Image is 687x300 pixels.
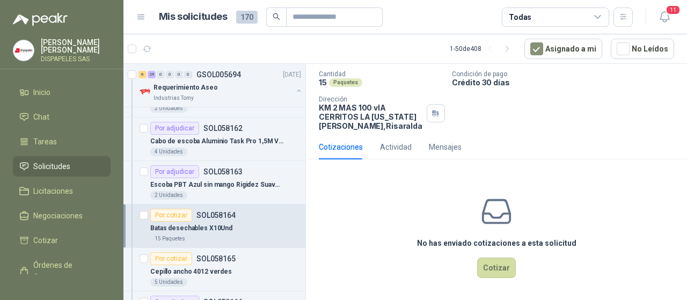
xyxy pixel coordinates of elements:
p: Cabo de escoba Aluminio Task Pro 1,5M Verde [150,136,284,147]
p: DISPAPELES SAS [41,56,111,62]
div: 15 Paquetes [150,235,189,243]
div: 2 Unidades [150,104,187,113]
span: Negociaciones [33,210,83,222]
h1: Mis solicitudes [159,9,228,25]
span: Cotizar [33,235,58,246]
p: GSOL005694 [196,71,241,78]
p: 15 [319,78,327,87]
div: 0 [184,71,192,78]
div: Actividad [380,141,412,153]
div: 0 [175,71,183,78]
p: SOL058162 [203,125,243,132]
p: SOL058165 [196,255,236,262]
a: Tareas [13,131,111,152]
a: Por cotizarSOL058164Batas desechables X10Und15 Paquetes [123,204,305,248]
div: Por cotizar [150,209,192,222]
p: SOL058164 [196,211,236,219]
span: Inicio [33,86,50,98]
img: Company Logo [138,85,151,98]
p: Escoba PBT Azul sin mango Rigidez Suave CA4701-02 [150,180,284,190]
p: SOL058163 [203,168,243,175]
span: 11 [666,5,681,15]
span: Órdenes de Compra [33,259,100,283]
a: Negociaciones [13,206,111,226]
p: [DATE] [283,70,301,80]
div: 2 Unidades [150,191,187,200]
a: Solicitudes [13,156,111,177]
p: Requerimiento Aseo [154,83,218,93]
p: Condición de pago [452,70,683,78]
p: Crédito 30 días [452,78,683,87]
div: 4 Unidades [150,148,187,156]
button: Asignado a mi [524,39,602,59]
div: Paquetes [329,78,362,87]
p: Batas desechables X10Und [150,223,232,233]
div: Por adjudicar [150,165,199,178]
a: Cotizar [13,230,111,251]
div: Mensajes [429,141,462,153]
a: Inicio [13,82,111,103]
span: Chat [33,111,49,123]
p: [PERSON_NAME] [PERSON_NAME] [41,39,111,54]
div: 5 Unidades [150,278,187,287]
a: Órdenes de Compra [13,255,111,287]
div: 0 [166,71,174,78]
div: 0 [157,71,165,78]
div: Por cotizar [150,252,192,265]
div: Por adjudicar [150,122,199,135]
button: Cotizar [477,258,516,278]
button: 11 [655,8,674,27]
a: Por cotizarSOL058165Cepillo ancho 4012 verdes5 Unidades [123,248,305,291]
div: 1 - 50 de 408 [450,40,516,57]
a: Por adjudicarSOL058162Cabo de escoba Aluminio Task Pro 1,5M Verde4 Unidades [123,118,305,161]
div: Cotizaciones [319,141,363,153]
a: 6 29 0 0 0 0 GSOL005694[DATE] Company LogoRequerimiento AseoIndustrias Tomy [138,68,303,103]
a: Por adjudicarSOL058163Escoba PBT Azul sin mango Rigidez Suave CA4701-022 Unidades [123,161,305,204]
button: No Leídos [611,39,674,59]
span: Licitaciones [33,185,73,197]
img: Company Logo [13,40,34,61]
div: 29 [148,71,156,78]
span: Solicitudes [33,160,70,172]
span: search [273,13,280,20]
h3: No has enviado cotizaciones a esta solicitud [417,237,576,249]
p: KM 2 MAS 100 vIA CERRITOS LA [US_STATE] [PERSON_NAME] , Risaralda [319,103,422,130]
a: Licitaciones [13,181,111,201]
img: Logo peakr [13,13,68,26]
p: Dirección [319,96,422,103]
span: Tareas [33,136,57,148]
p: Industrias Tomy [154,94,194,103]
div: 6 [138,71,147,78]
span: 170 [236,11,258,24]
a: Chat [13,107,111,127]
p: Cepillo ancho 4012 verdes [150,267,232,277]
p: Cantidad [319,70,443,78]
div: Todas [509,11,531,23]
